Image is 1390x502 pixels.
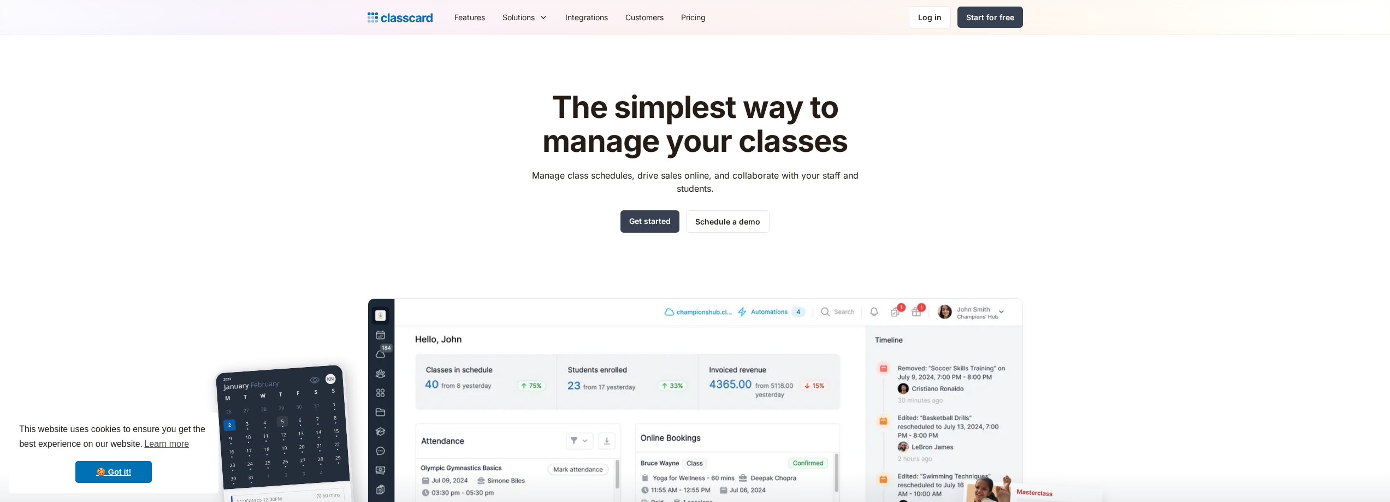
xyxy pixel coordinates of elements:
a: Features [446,5,494,29]
div: Solutions [502,11,535,23]
a: Pricing [672,5,714,29]
div: cookieconsent [9,412,218,493]
span: This website uses cookies to ensure you get the best experience on our website. [19,423,208,452]
a: learn more about cookies [143,436,191,452]
a: Start for free [957,7,1023,28]
a: Integrations [557,5,617,29]
h1: The simplest way to manage your classes [522,91,868,158]
a: home [368,10,433,25]
a: Customers [617,5,672,29]
div: Solutions [494,5,557,29]
div: Start for free [966,11,1014,23]
a: Get started [620,210,679,233]
a: dismiss cookie message [75,461,152,483]
a: Log in [909,6,951,28]
a: Schedule a demo [686,210,770,233]
div: Log in [918,11,942,23]
p: Manage class schedules, drive sales online, and collaborate with your staff and students. [522,169,868,195]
